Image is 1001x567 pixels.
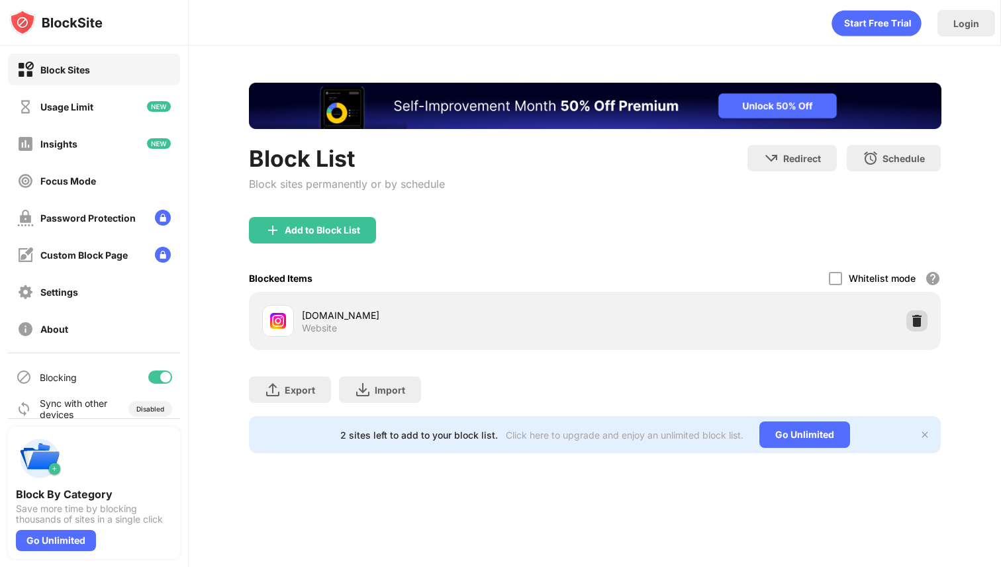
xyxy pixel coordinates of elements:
[759,421,850,448] div: Go Unlimited
[155,210,171,226] img: lock-menu.svg
[147,138,171,149] img: new-icon.svg
[16,401,32,417] img: sync-icon.svg
[849,273,916,284] div: Whitelist mode
[783,153,821,164] div: Redirect
[17,247,34,263] img: customize-block-page-off.svg
[40,101,93,112] div: Usage Limit
[375,384,405,396] div: Import
[40,324,68,335] div: About
[16,488,172,501] div: Block By Category
[17,173,34,189] img: focus-off.svg
[506,429,743,441] div: Click here to upgrade and enjoy an unlimited block list.
[270,313,286,329] img: favicons
[16,530,96,551] div: Go Unlimited
[17,210,34,226] img: password-protection-off.svg
[16,503,172,525] div: Save more time by blocking thousands of sites in a single click
[40,138,77,150] div: Insights
[147,101,171,112] img: new-icon.svg
[249,177,445,191] div: Block sites permanently or by schedule
[285,225,360,236] div: Add to Block List
[17,136,34,152] img: insights-off.svg
[40,286,78,298] div: Settings
[249,145,445,172] div: Block List
[302,322,337,334] div: Website
[16,369,32,385] img: blocking-icon.svg
[17,99,34,115] img: time-usage-off.svg
[920,429,930,440] img: x-button.svg
[16,435,64,482] img: push-categories.svg
[40,249,128,261] div: Custom Block Page
[953,18,979,29] div: Login
[136,405,164,413] div: Disabled
[40,398,108,420] div: Sync with other devices
[832,10,922,36] div: animation
[40,175,96,187] div: Focus Mode
[17,284,34,300] img: settings-off.svg
[340,429,498,441] div: 2 sites left to add to your block list.
[249,83,941,129] iframe: Banner
[40,64,90,75] div: Block Sites
[17,321,34,337] img: about-off.svg
[302,308,595,322] div: [DOMAIN_NAME]
[882,153,925,164] div: Schedule
[155,247,171,263] img: lock-menu.svg
[285,384,315,396] div: Export
[40,212,136,224] div: Password Protection
[249,273,312,284] div: Blocked Items
[17,62,34,78] img: block-on.svg
[40,372,77,383] div: Blocking
[9,9,103,36] img: logo-blocksite.svg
